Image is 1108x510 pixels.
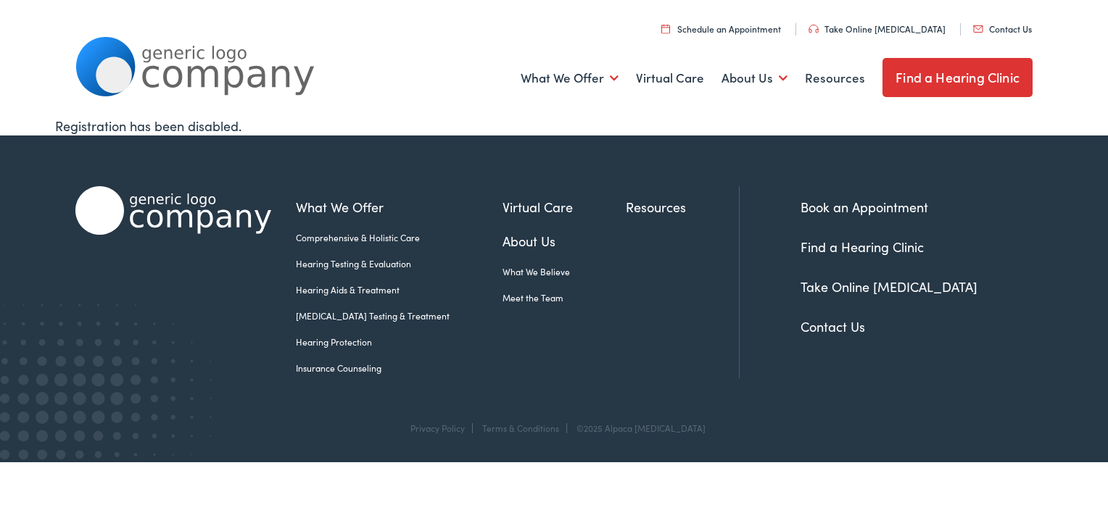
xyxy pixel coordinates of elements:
a: Privacy Policy [410,422,465,434]
a: Contact Us [801,317,865,335]
img: Alpaca Audiology [75,186,271,235]
a: Contact Us [973,22,1032,35]
div: Registration has been disabled. [55,116,1052,135]
a: Book an Appointment [801,198,928,216]
a: Find a Hearing Clinic [882,58,1033,97]
a: Schedule an Appointment [661,22,781,35]
a: Resources [805,51,865,105]
a: Take Online [MEDICAL_DATA] [809,22,946,35]
img: utility icon [973,25,983,33]
a: About Us [503,231,626,251]
a: What We Offer [521,51,619,105]
a: Insurance Counseling [296,361,503,375]
a: Terms & Conditions [482,422,559,434]
a: Comprehensive & Holistic Care [296,231,503,244]
a: Virtual Care [503,197,626,217]
a: Find a Hearing Clinic [801,238,924,256]
a: Hearing Protection [296,335,503,348]
a: Hearing Aids & Treatment [296,283,503,296]
a: Hearing Testing & Evaluation [296,257,503,270]
a: Resources [626,197,739,217]
a: What We Offer [296,197,503,217]
img: utility icon [661,24,670,33]
a: What We Believe [503,265,626,278]
div: ©2025 Alpaca [MEDICAL_DATA] [569,423,706,433]
a: Meet the Team [503,291,626,304]
img: utility icon [809,25,819,33]
a: [MEDICAL_DATA] Testing & Treatment [296,309,503,322]
a: About Us [722,51,787,105]
a: Virtual Care [636,51,704,105]
a: Take Online [MEDICAL_DATA] [801,277,977,296]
